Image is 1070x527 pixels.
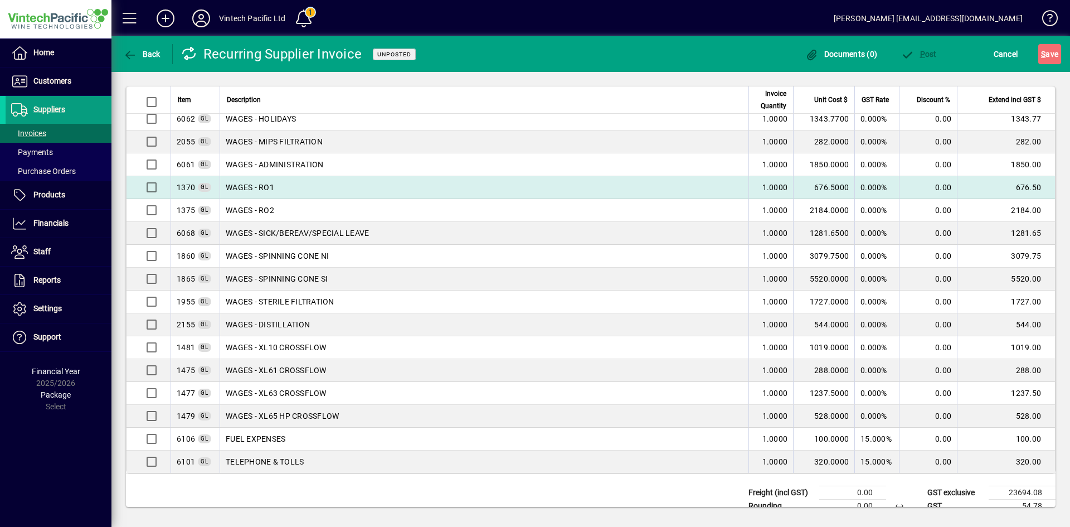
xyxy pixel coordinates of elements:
[957,268,1055,291] td: 5520.00
[834,9,1023,27] div: [PERSON_NAME] [EMAIL_ADDRESS][DOMAIN_NAME]
[11,167,76,176] span: Purchase Orders
[899,153,957,176] td: 0.00
[177,182,195,193] span: WAGES - RO1
[1041,50,1045,59] span: S
[854,336,899,359] td: 0.000%
[920,50,925,59] span: P
[6,162,111,181] a: Purchase Orders
[793,428,854,451] td: 100.0000
[899,245,957,268] td: 0.00
[748,176,793,199] td: 1.0000
[899,291,957,313] td: 0.00
[899,451,957,473] td: 0.00
[748,313,793,336] td: 1.0000
[862,94,889,106] span: GST Rate
[756,88,786,112] span: Invoice Quantity
[177,250,195,262] span: WAGES - SPINNING CONE NI
[148,8,183,28] button: Add
[219,9,285,27] div: Vintech Pacific Ltd
[957,108,1055,130] td: 1343.77
[991,44,1021,64] button: Cancel
[854,176,899,199] td: 0.000%
[177,433,195,444] span: FUEL EXPENSES
[201,253,208,259] span: GL
[793,199,854,222] td: 2184.0000
[819,500,886,513] td: 0.00
[1034,2,1056,38] a: Knowledge Base
[899,108,957,130] td: 0.00
[220,153,748,176] td: WAGES - ADMINISTRATION
[748,451,793,473] td: 1.0000
[793,268,854,291] td: 5520.0000
[854,245,899,268] td: 0.000%
[201,367,208,373] span: GL
[748,199,793,222] td: 1.0000
[123,50,160,59] span: Back
[899,176,957,199] td: 0.00
[917,94,950,106] span: Discount %
[989,486,1056,500] td: 23694.08
[957,359,1055,382] td: 288.00
[899,199,957,222] td: 0.00
[957,199,1055,222] td: 2184.00
[32,367,80,376] span: Financial Year
[6,39,111,67] a: Home
[748,153,793,176] td: 1.0000
[989,500,1056,513] td: 54.78
[201,413,208,419] span: GL
[41,390,71,399] span: Package
[748,382,793,405] td: 1.0000
[181,45,362,63] div: Recurring Supplier Invoice
[377,51,411,58] span: Unposted
[201,230,208,236] span: GL
[33,332,61,341] span: Support
[748,291,793,313] td: 1.0000
[898,44,940,64] button: Post
[994,45,1018,63] span: Cancel
[220,130,748,153] td: WAGES - MIPS FILTRATION
[33,76,71,85] span: Customers
[201,344,208,350] span: GL
[854,268,899,291] td: 0.000%
[793,336,854,359] td: 1019.0000
[793,313,854,336] td: 544.0000
[793,291,854,313] td: 1727.0000
[220,199,748,222] td: WAGES - RO2
[854,108,899,130] td: 0.000%
[33,247,51,256] span: Staff
[957,245,1055,268] td: 3079.75
[6,143,111,162] a: Payments
[6,124,111,143] a: Invoices
[748,222,793,245] td: 1.0000
[11,148,53,157] span: Payments
[220,291,748,313] td: WAGES - STERILE FILTRATION
[33,219,69,228] span: Financials
[220,336,748,359] td: WAGES - XL10 CROSSFLOW
[220,359,748,382] td: WAGES - XL61 CROSSFLOW
[819,486,886,500] td: 0.00
[6,238,111,266] a: Staff
[201,436,208,442] span: GL
[793,245,854,268] td: 3079.7500
[6,210,111,238] a: Financials
[220,382,748,405] td: WAGES - XL63 CROSSFLOW
[793,153,854,176] td: 1850.0000
[748,268,793,291] td: 1.0000
[748,405,793,428] td: 1.0000
[957,130,1055,153] td: 282.00
[748,130,793,153] td: 1.0000
[793,222,854,245] td: 1281.6500
[220,451,748,473] td: TELEPHONE & TOLLS
[922,486,989,500] td: GST exclusive
[220,313,748,336] td: WAGES - DISTILLATION
[33,304,62,313] span: Settings
[201,138,208,144] span: GL
[957,153,1055,176] td: 1850.00
[854,359,899,382] td: 0.000%
[922,500,989,513] td: GST
[899,268,957,291] td: 0.00
[201,207,208,213] span: GL
[854,451,899,473] td: 15.000%
[177,410,195,422] span: WAGES - XL65 HP CROSSFLOW
[177,205,195,216] span: WAGES - RO2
